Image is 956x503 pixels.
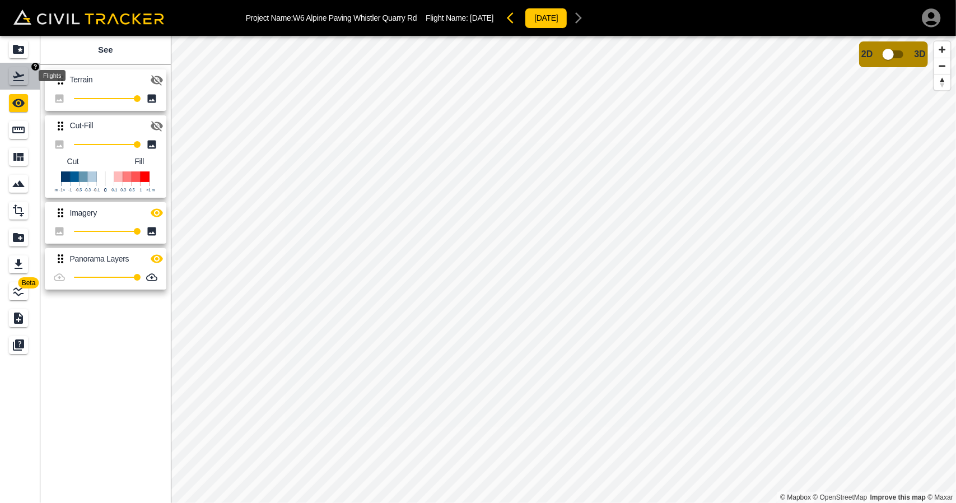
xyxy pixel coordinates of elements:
canvas: Map [171,36,956,503]
p: Flight Name: [426,13,493,22]
a: Map feedback [870,493,926,501]
span: [DATE] [470,13,493,22]
div: Flights [39,70,66,81]
a: Mapbox [780,493,811,501]
a: OpenStreetMap [813,493,868,501]
span: 3D [915,49,926,59]
p: Project Name: W6 Alpine Paving Whistler Quarry Rd [246,13,417,22]
a: Maxar [927,493,953,501]
button: Reset bearing to north [934,74,950,90]
button: Zoom out [934,58,950,74]
span: 2D [861,49,873,59]
img: Civil Tracker [13,10,164,25]
button: [DATE] [525,8,567,29]
button: Zoom in [934,41,950,58]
